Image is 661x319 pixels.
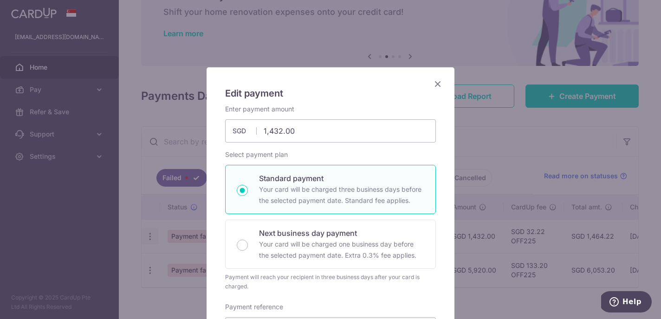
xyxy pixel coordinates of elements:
label: Enter payment amount [225,104,294,114]
div: Payment will reach your recipient in three business days after your card is charged. [225,273,436,291]
p: Standard payment [259,173,424,184]
p: Your card will be charged three business days before the selected payment date. Standard fee appl... [259,184,424,206]
input: 0.00 [225,119,436,143]
p: Your card will be charged one business day before the selected payment date. Extra 0.3% fee applies. [259,239,424,261]
label: Select payment plan [225,150,288,159]
h5: Edit payment [225,86,436,101]
label: Payment reference [225,302,283,312]
p: Next business day payment [259,228,424,239]
span: SGD [233,126,257,136]
button: Close [432,78,443,90]
iframe: Opens a widget where you can find more information [601,291,652,314]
